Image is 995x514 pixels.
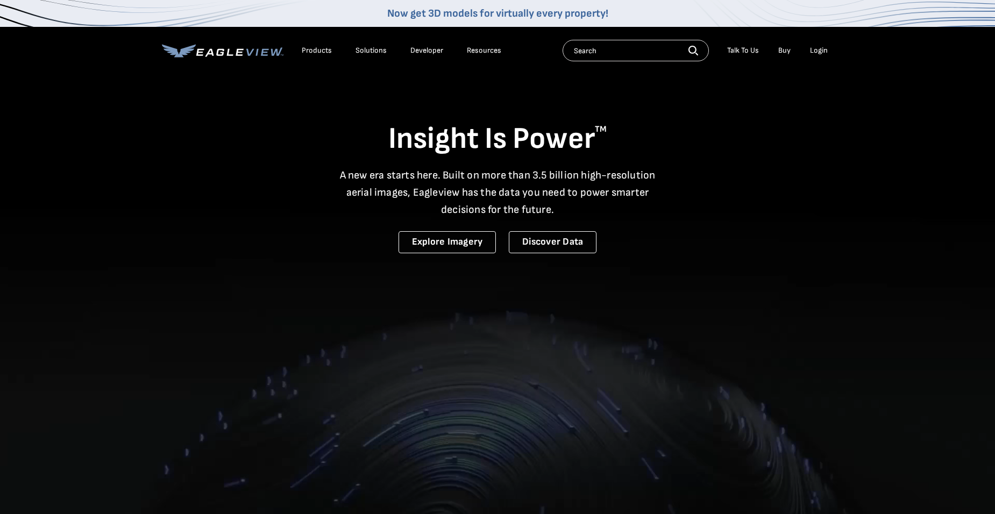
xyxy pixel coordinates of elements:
a: Developer [410,46,443,55]
div: Products [302,46,332,55]
a: Discover Data [509,231,596,253]
div: Talk To Us [727,46,759,55]
a: Buy [778,46,791,55]
a: Now get 3D models for virtually every property! [387,7,608,20]
input: Search [563,40,709,61]
p: A new era starts here. Built on more than 3.5 billion high-resolution aerial images, Eagleview ha... [333,167,662,218]
div: Login [810,46,828,55]
div: Solutions [356,46,387,55]
div: Resources [467,46,501,55]
a: Explore Imagery [399,231,496,253]
sup: TM [595,124,607,134]
h1: Insight Is Power [162,120,833,158]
